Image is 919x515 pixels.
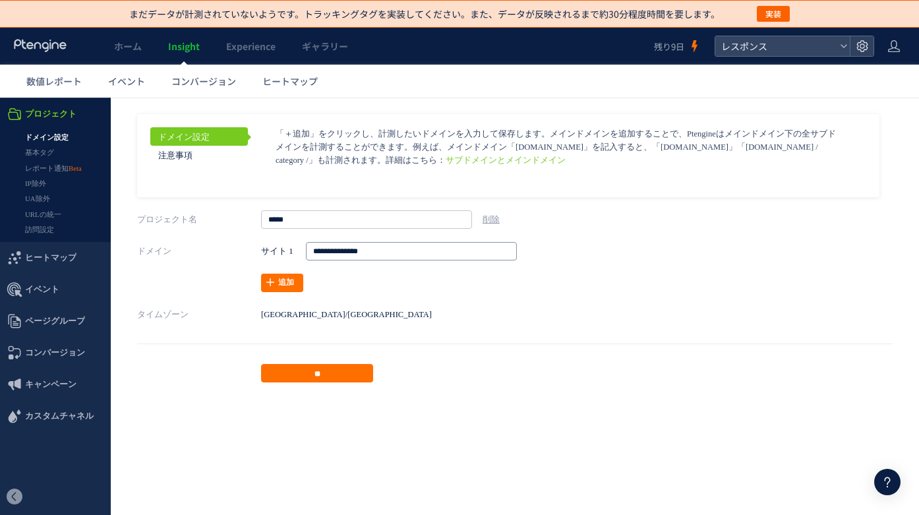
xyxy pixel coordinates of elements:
[765,6,781,22] span: 実装
[261,176,303,195] a: 追加
[25,303,94,334] span: カスタムチャネル
[137,208,261,226] label: タイムゾーン
[25,208,85,239] span: ページグループ
[129,7,720,20] p: まだデータが計測されていないようです。トラッキングタグを実装してください。また、データが反映されるまで約30分程度時間を要します。
[261,212,432,222] span: [GEOGRAPHIC_DATA]/[GEOGRAPHIC_DATA]
[483,117,500,127] a: 削除
[168,40,200,53] span: Insight
[25,1,76,32] span: プロジェクト
[261,144,293,163] strong: サイト 1
[137,144,261,163] label: ドメイン
[25,176,59,208] span: イベント
[757,6,790,22] button: 実装
[302,40,348,53] span: ギャラリー
[150,30,248,48] a: ドメイン設定
[25,271,76,303] span: キャンペーン
[654,40,684,53] span: 残り9日
[717,36,835,56] span: レスポンス
[25,144,76,176] span: ヒートマップ
[108,75,145,88] span: イベント
[114,40,142,53] span: ホーム
[262,75,318,88] span: ヒートマップ
[26,75,82,88] span: 数値レポート
[171,75,236,88] span: コンバージョン
[150,48,248,67] a: 注意事項
[654,28,701,65] a: 残り9日
[276,30,844,69] p: 「＋追加」をクリックし、計測したいドメインを入力して保存します。メインドメインを追加することで、Ptengineはメインドメイン下の全サブドメインを計測することができます。例えば、メインドメイン...
[226,40,276,53] span: Experience
[25,239,85,271] span: コンバージョン
[446,58,566,67] a: サブドメインとメインドメイン
[137,113,261,131] label: プロジェクト名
